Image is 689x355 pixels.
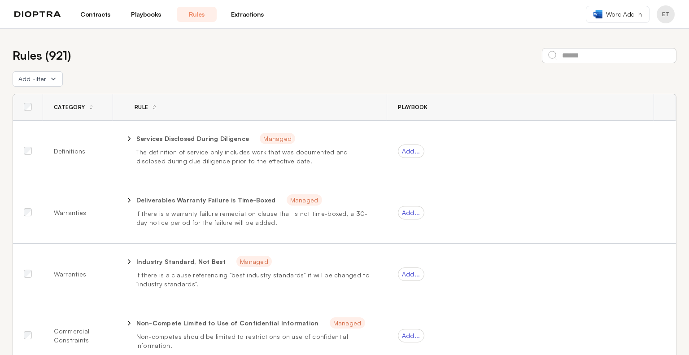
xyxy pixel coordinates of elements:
td: Warranties [43,182,113,244]
span: Playbook [398,104,427,111]
div: Add... [398,206,424,219]
button: Add Filter [13,71,63,87]
h2: Rules ( 921 ) [13,47,71,64]
button: Profile menu [657,5,675,23]
span: Managed [236,256,272,267]
span: Add Filter [18,75,46,83]
td: Definitions [43,121,113,182]
div: Add... [398,145,424,158]
span: Word Add-in [606,10,642,19]
div: Rule [124,104,148,111]
p: Non-competes should be limited to restrictions on use of confidential information. [136,332,376,350]
a: Extractions [227,7,267,22]
img: logo [14,11,61,18]
div: Add... [398,329,424,342]
span: Category [54,104,85,111]
td: Warranties [43,244,113,305]
span: Managed [287,194,322,206]
p: If there is a clause referencing "best industry standards" it will be changed to "industry standa... [136,271,376,289]
a: Word Add-in [586,6,650,23]
p: Deliverables Warranty Failure is Time-Boxed [136,196,276,205]
span: Managed [330,317,365,329]
img: word [593,10,602,18]
a: Rules [177,7,217,22]
p: Non-Compete Limited to Use of Confidential Information [136,319,319,328]
p: Services Disclosed During Diligence [136,134,249,143]
div: Add... [398,267,424,281]
a: Playbooks [126,7,166,22]
span: Managed [260,133,295,144]
p: The definition of service only includes work that was documented and disclosed during due diligen... [136,148,376,166]
p: Industry Standard, Not Best [136,257,226,266]
a: Contracts [75,7,115,22]
p: If there is a warranty failure remediation clause that is not time-boxed, a 30-day notice period ... [136,209,376,227]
